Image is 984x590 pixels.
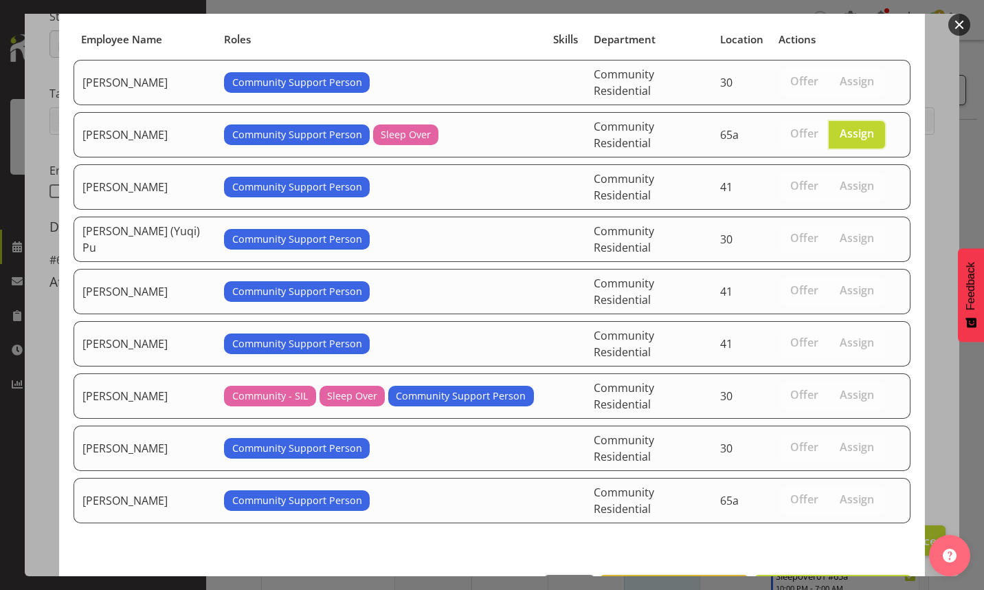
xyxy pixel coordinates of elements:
span: Community Residential [594,433,654,464]
div: Employee Name [81,32,208,47]
td: [PERSON_NAME] [74,112,216,157]
div: Location [720,32,763,47]
span: Assign [840,283,874,297]
span: Community Support Person [232,127,362,142]
span: Assign [840,179,874,193]
span: 30 [720,232,733,247]
td: [PERSON_NAME] [74,426,216,471]
span: Community Support Person [232,75,362,90]
span: Offer [790,283,818,297]
span: Community Support Person [232,336,362,351]
span: Offer [790,440,818,454]
span: 30 [720,441,733,456]
div: Actions [779,32,885,47]
span: 30 [720,389,733,404]
span: Assign [840,74,874,88]
span: Assign [840,440,874,454]
span: Assign [840,388,874,402]
span: Sleep Over [381,127,431,142]
td: [PERSON_NAME] [74,164,216,210]
span: Community Residential [594,276,654,307]
button: Feedback - Show survey [958,248,984,342]
span: Community Support Person [232,441,362,456]
span: 41 [720,336,733,351]
span: Community Residential [594,223,654,255]
span: Offer [790,179,818,193]
span: Community Residential [594,67,654,98]
span: Assign [840,492,874,506]
td: [PERSON_NAME] [74,60,216,105]
span: Feedback [965,262,977,310]
span: Offer [790,127,818,140]
span: Assign [840,336,874,349]
span: Community Residential [594,485,654,516]
span: Community Residential [594,119,654,151]
div: Roles [224,32,537,47]
span: 65a [720,493,739,508]
span: Community Support Person [232,493,362,508]
td: [PERSON_NAME] [74,321,216,367]
span: Offer [790,492,818,506]
td: [PERSON_NAME] [74,269,216,314]
span: Offer [790,74,818,88]
span: Community Residential [594,171,654,203]
span: Community Residential [594,380,654,412]
td: [PERSON_NAME] (Yuqi) Pu [74,217,216,262]
span: Offer [790,231,818,245]
span: Assign [840,231,874,245]
span: Assign [840,127,874,140]
span: 41 [720,284,733,299]
span: Community Support Person [232,284,362,299]
span: 41 [720,179,733,195]
span: Community Support Person [396,389,526,404]
span: Community Support Person [232,179,362,195]
span: Community Support Person [232,232,362,247]
td: [PERSON_NAME] [74,373,216,419]
span: Community Residential [594,328,654,360]
td: [PERSON_NAME] [74,478,216,523]
span: Community - SIL [232,389,309,404]
div: Department [594,32,704,47]
div: Skills [553,32,578,47]
span: Sleep Over [327,389,377,404]
span: Offer [790,336,818,349]
span: 30 [720,75,733,90]
span: 65a [720,127,739,142]
span: Offer [790,388,818,402]
img: help-xxl-2.png [943,549,957,562]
